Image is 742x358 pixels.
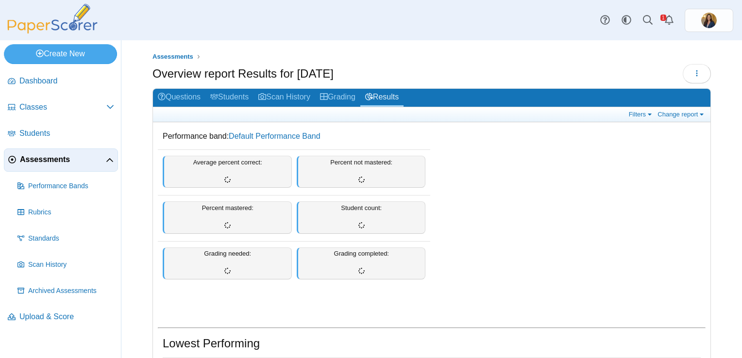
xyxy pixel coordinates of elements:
a: ps.4EbUkvZfkybeTHcu [685,9,733,32]
span: Scan History [28,260,114,270]
div: Percent mastered: [163,201,292,233]
div: Average percent correct: [163,156,292,188]
a: Dashboard [4,70,118,93]
h1: Lowest Performing [163,335,260,352]
a: Rubrics [14,201,118,224]
span: Dashboard [19,76,114,86]
span: Rubrics [28,208,114,217]
div: Student count: [297,201,426,233]
span: Upload & Score [19,311,114,322]
a: Performance Bands [14,175,118,198]
div: Grading completed: [297,247,426,279]
span: Assessments [152,53,193,60]
img: PaperScorer [4,4,101,33]
a: Questions [153,89,205,107]
a: Upload & Score [4,306,118,329]
a: Results [360,89,404,107]
a: Scan History [14,253,118,277]
img: ps.4EbUkvZfkybeTHcu [701,13,717,28]
a: Classes [4,96,118,119]
span: Students [19,128,114,139]
a: Alerts [658,10,680,31]
a: Students [4,122,118,146]
span: Classes [19,102,106,113]
dd: Performance band: [158,124,430,149]
a: PaperScorer [4,27,101,35]
span: Archived Assessments [28,286,114,296]
span: Jessica Cox [701,13,717,28]
a: Default Performance Band [229,132,320,140]
a: Filters [626,110,656,118]
span: Assessments [20,154,106,165]
h1: Overview report Results for [DATE] [152,65,334,82]
span: Standards [28,234,114,244]
a: Students [205,89,253,107]
div: Grading needed: [163,247,292,279]
a: Grading [315,89,360,107]
a: Create New [4,44,117,64]
span: Performance Bands [28,181,114,191]
a: Assessments [4,148,118,172]
a: Change report [655,110,708,118]
a: Standards [14,227,118,250]
a: Scan History [253,89,315,107]
a: Archived Assessments [14,279,118,303]
div: Percent not mastered: [297,156,426,188]
a: Assessments [150,51,196,63]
